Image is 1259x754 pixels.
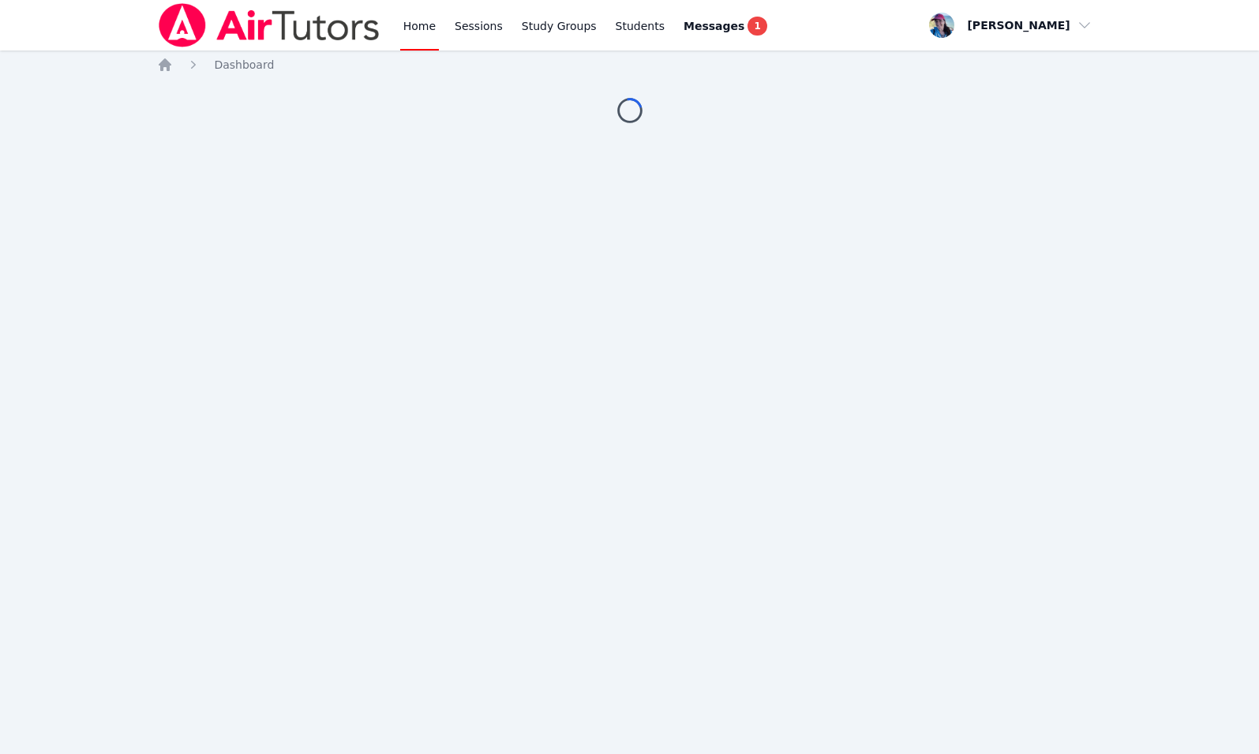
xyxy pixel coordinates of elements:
[684,18,744,34] span: Messages
[214,58,274,71] span: Dashboard
[157,3,380,47] img: Air Tutors
[748,17,766,36] span: 1
[157,57,1101,73] nav: Breadcrumb
[214,57,274,73] a: Dashboard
